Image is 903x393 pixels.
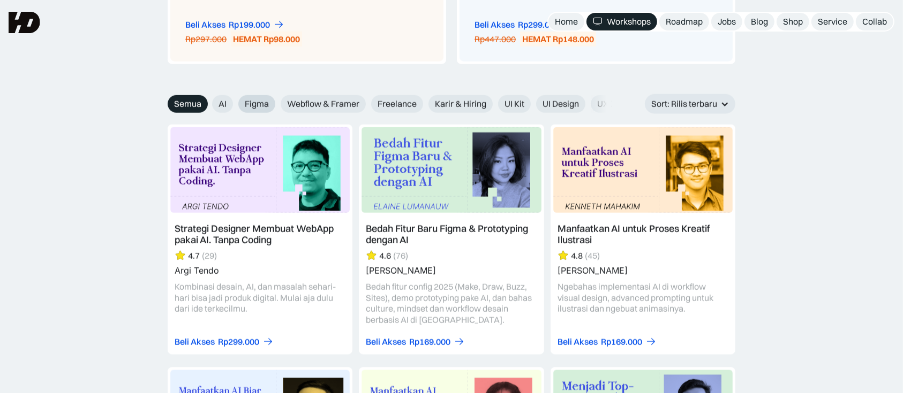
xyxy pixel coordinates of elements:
[229,19,270,30] div: Rp199.000
[475,19,574,30] a: Beli AksesRp299.000
[175,336,274,348] a: Beli AksesRp299.000
[175,336,215,348] div: Beli Akses
[607,16,651,27] div: Workshops
[711,13,742,30] a: Jobs
[818,16,847,27] div: Service
[366,336,406,348] div: Beli Akses
[218,336,259,348] div: Rp299.000
[718,16,736,27] div: Jobs
[555,16,578,27] div: Home
[651,98,717,110] div: Sort: Rilis terbaru
[811,13,854,30] a: Service
[409,336,450,348] div: Rp169.000
[475,19,515,30] div: Beli Akses
[862,16,887,27] div: Collab
[751,16,768,27] div: Blog
[378,98,417,110] span: Freelance
[543,98,579,110] span: UI Design
[168,95,612,113] form: Email Form
[219,98,227,110] span: AI
[548,13,584,30] a: Home
[597,98,637,110] span: UX Design
[287,98,359,110] span: Webflow & Framer
[366,336,465,348] a: Beli AksesRp169.000
[558,336,598,348] div: Beli Akses
[522,34,594,45] div: HEMAT Rp148.000
[586,13,657,30] a: Workshops
[777,13,809,30] a: Shop
[435,98,486,110] span: Karir & Hiring
[659,13,709,30] a: Roadmap
[185,19,284,30] a: Beli AksesRp199.000
[185,34,227,45] div: Rp297.000
[174,98,201,110] span: Semua
[233,34,300,45] div: HEMAT Rp98.000
[505,98,524,110] span: UI Kit
[744,13,774,30] a: Blog
[475,34,516,45] div: Rp447.000
[856,13,893,30] a: Collab
[645,94,735,114] div: Sort: Rilis terbaru
[185,19,225,30] div: Beli Akses
[245,98,269,110] span: Figma
[601,336,642,348] div: Rp169.000
[666,16,703,27] div: Roadmap
[558,336,657,348] a: Beli AksesRp169.000
[783,16,803,27] div: Shop
[518,19,559,30] div: Rp299.000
